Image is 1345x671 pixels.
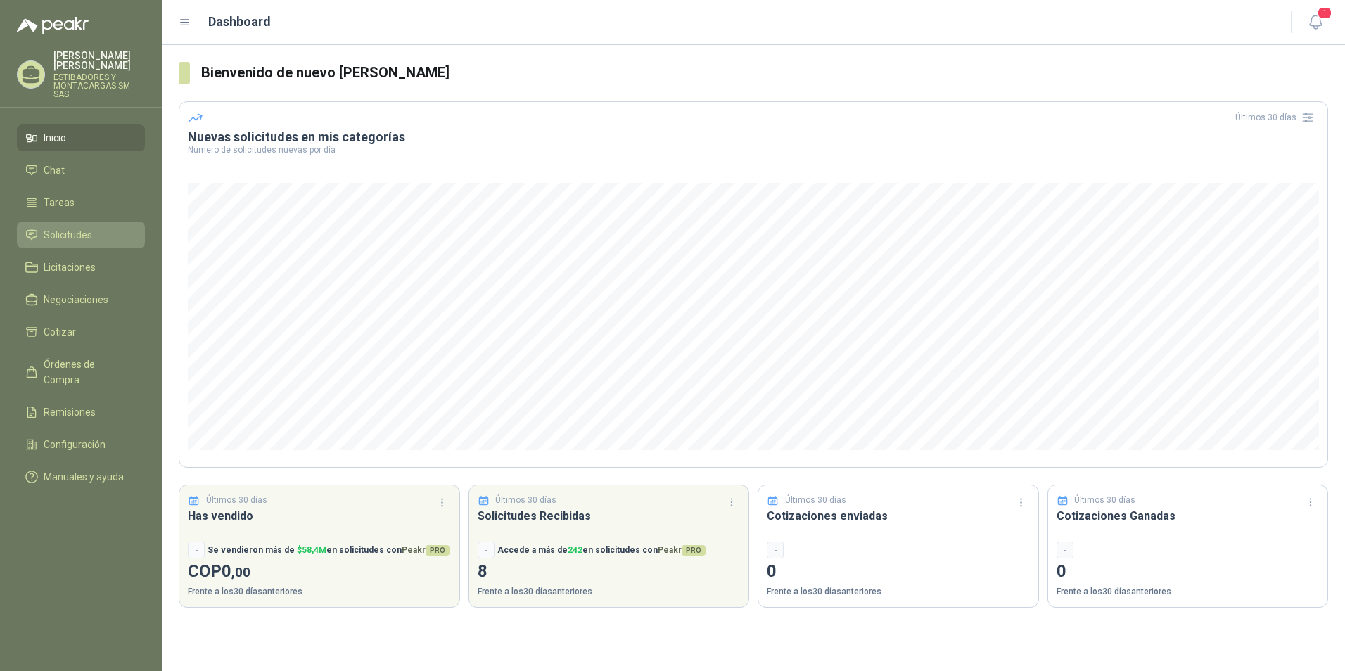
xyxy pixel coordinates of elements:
a: Configuración [17,431,145,458]
span: Remisiones [44,404,96,420]
span: PRO [682,545,706,556]
p: Últimos 30 días [785,494,846,507]
a: Chat [17,157,145,184]
span: Peakr [402,545,450,555]
a: Manuales y ayuda [17,464,145,490]
span: Configuración [44,437,106,452]
p: COP [188,558,451,585]
a: Solicitudes [17,222,145,248]
a: Remisiones [17,399,145,426]
a: Órdenes de Compra [17,351,145,393]
span: PRO [426,545,450,556]
p: ESTIBADORES Y MONTACARGAS SM SAS [53,73,145,98]
a: Licitaciones [17,254,145,281]
div: - [478,542,495,558]
button: 1 [1303,10,1328,35]
span: Negociaciones [44,292,108,307]
a: Inicio [17,124,145,151]
p: 8 [478,558,741,585]
p: Accede a más de en solicitudes con [497,544,706,557]
span: Peakr [658,545,706,555]
span: Inicio [44,130,66,146]
p: 0 [1057,558,1320,585]
h3: Cotizaciones enviadas [767,507,1030,525]
span: ,00 [231,564,250,580]
a: Tareas [17,189,145,216]
h3: Cotizaciones Ganadas [1057,507,1320,525]
p: Últimos 30 días [495,494,556,507]
p: Frente a los 30 días anteriores [767,585,1030,599]
h3: Bienvenido de nuevo [PERSON_NAME] [201,62,1328,84]
p: 0 [767,558,1030,585]
a: Negociaciones [17,286,145,313]
span: 242 [568,545,582,555]
a: Cotizar [17,319,145,345]
div: - [188,542,205,558]
span: Manuales y ayuda [44,469,124,485]
p: Frente a los 30 días anteriores [188,585,451,599]
h3: Solicitudes Recibidas [478,507,741,525]
img: Logo peakr [17,17,89,34]
p: Frente a los 30 días anteriores [478,585,741,599]
p: Número de solicitudes nuevas por día [188,146,1319,154]
span: Licitaciones [44,260,96,275]
p: Se vendieron más de en solicitudes con [208,544,450,557]
span: Cotizar [44,324,76,340]
span: Órdenes de Compra [44,357,132,388]
h3: Has vendido [188,507,451,525]
p: [PERSON_NAME] [PERSON_NAME] [53,51,145,70]
span: $ 58,4M [297,545,326,555]
span: Chat [44,162,65,178]
span: 1 [1317,6,1332,20]
h3: Nuevas solicitudes en mis categorías [188,129,1319,146]
p: Últimos 30 días [206,494,267,507]
span: 0 [222,561,250,581]
h1: Dashboard [208,12,271,32]
p: Frente a los 30 días anteriores [1057,585,1320,599]
div: - [767,542,784,558]
div: - [1057,542,1073,558]
span: Solicitudes [44,227,92,243]
p: Últimos 30 días [1074,494,1135,507]
div: Últimos 30 días [1235,106,1319,129]
span: Tareas [44,195,75,210]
